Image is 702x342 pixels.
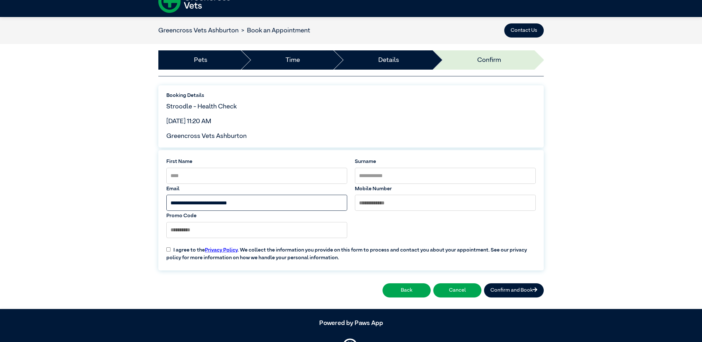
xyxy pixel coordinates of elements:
[166,185,347,193] label: Email
[504,23,544,38] button: Contact Us
[166,118,211,124] span: [DATE] 11:20 AM
[166,103,237,110] span: Stroodle - Health Check
[355,185,536,193] label: Mobile Number
[162,241,540,262] label: I agree to the . We collect the information you provide on this form to process and contact you a...
[382,283,431,297] button: Back
[166,212,347,220] label: Promo Code
[158,27,239,34] a: Greencross Vets Ashburton
[158,26,310,35] nav: breadcrumb
[166,247,171,252] input: I agree to thePrivacy Policy. We collect the information you provide on this form to process and ...
[378,55,399,65] a: Details
[355,158,536,166] label: Surname
[484,283,544,297] button: Confirm and Book
[166,158,347,166] label: First Name
[166,92,536,99] label: Booking Details
[285,55,300,65] a: Time
[239,26,310,35] li: Book an Appointment
[194,55,207,65] a: Pets
[158,319,544,327] h5: Powered by Paws App
[205,248,238,253] a: Privacy Policy
[433,283,481,297] button: Cancel
[166,133,247,139] span: Greencross Vets Ashburton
